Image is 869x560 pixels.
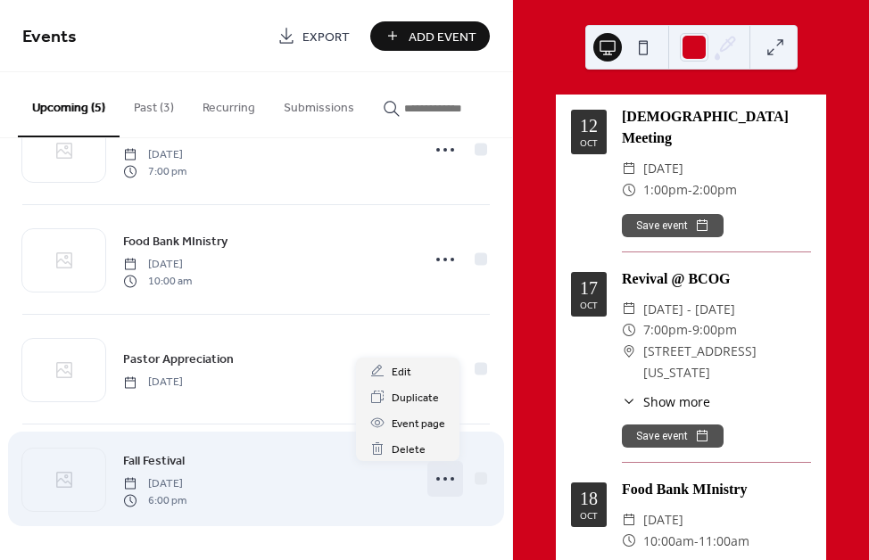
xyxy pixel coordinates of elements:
[622,179,636,201] div: ​
[123,450,185,471] a: Fall Festival
[622,106,811,149] div: [DEMOGRAPHIC_DATA] Meeting
[392,415,445,433] span: Event page
[120,72,188,136] button: Past (3)
[699,531,749,552] span: 11:00am
[123,350,234,369] span: Pastor Appreciation
[643,531,694,552] span: 10:00am
[264,21,363,51] a: Export
[622,299,636,320] div: ​
[580,279,598,297] div: 17
[409,28,476,46] span: Add Event
[688,319,692,341] span: -
[123,147,186,163] span: [DATE]
[123,233,228,251] span: Food Bank MInistry
[580,117,598,135] div: 12
[688,179,692,201] span: -
[622,479,811,500] div: Food Bank MInistry
[692,319,737,341] span: 9:00pm
[123,476,186,492] span: [DATE]
[622,341,636,362] div: ​
[123,163,186,179] span: 7:00 pm
[643,319,688,341] span: 7:00pm
[580,138,598,147] div: Oct
[123,231,228,251] a: Food Bank MInistry
[622,268,811,290] div: Revival @ BCOG
[643,392,710,411] span: Show more
[622,392,710,411] button: ​Show more
[392,363,411,382] span: Edit
[622,509,636,531] div: ​
[692,179,737,201] span: 2:00pm
[580,301,598,309] div: Oct
[123,375,183,391] span: [DATE]
[643,179,688,201] span: 1:00pm
[643,341,811,383] span: [STREET_ADDRESS][US_STATE]
[622,158,636,179] div: ​
[188,72,269,136] button: Recurring
[123,492,186,508] span: 6:00 pm
[580,490,598,507] div: 18
[123,349,234,369] a: Pastor Appreciation
[622,424,724,448] button: Save event
[392,441,426,459] span: Delete
[643,158,683,179] span: [DATE]
[694,531,699,552] span: -
[622,214,724,237] button: Save event
[580,511,598,520] div: Oct
[302,28,350,46] span: Export
[269,72,368,136] button: Submissions
[123,257,192,273] span: [DATE]
[123,273,192,289] span: 10:00 am
[22,20,77,54] span: Events
[643,299,735,320] span: [DATE] - [DATE]
[392,389,439,408] span: Duplicate
[643,509,683,531] span: [DATE]
[622,392,636,411] div: ​
[123,452,185,471] span: Fall Festival
[370,21,490,51] button: Add Event
[18,72,120,137] button: Upcoming (5)
[622,319,636,341] div: ​
[622,531,636,552] div: ​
